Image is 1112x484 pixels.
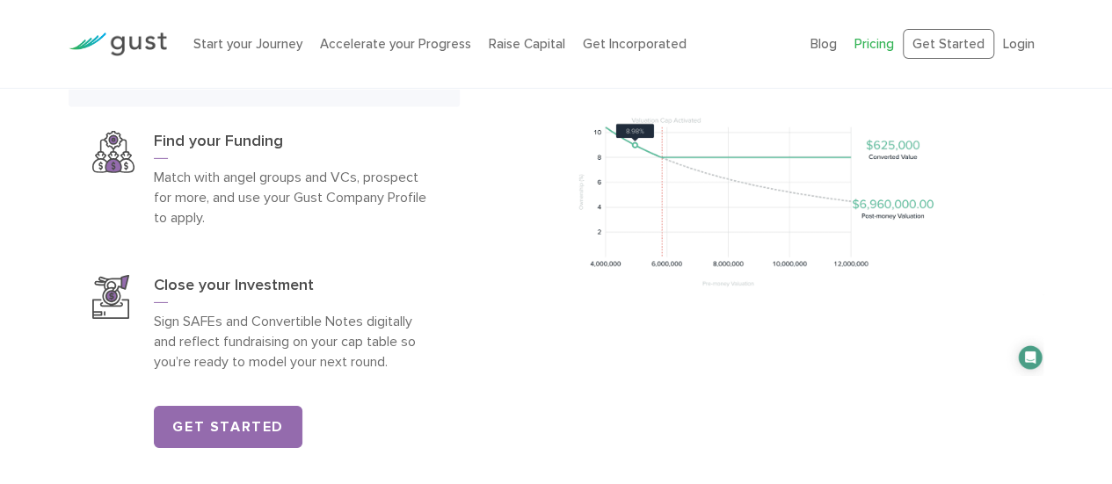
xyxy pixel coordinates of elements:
a: Get Started [903,29,994,60]
p: Sign SAFEs and Convertible Notes digitally and reflect fundraising on your cap table so you’re re... [154,311,435,372]
a: Get Incorporated [583,36,687,52]
a: Find Your FundingFind your FundingMatch with angel groups and VCs, prospect for more, and use you... [69,107,459,251]
a: Start your Journey [193,36,302,52]
a: Close Your InvestmentClose your InvestmentSign SAFEs and Convertible Notes digitally and reflect ... [69,251,459,395]
a: Blog [810,36,837,52]
img: Find Your Funding [92,131,134,173]
a: Raise Capital [489,36,565,52]
a: Pricing [854,36,894,52]
h3: Close your Investment [154,275,435,303]
a: Login [1003,36,1035,52]
h3: Find your Funding [154,131,435,159]
a: Accelerate your Progress [320,36,471,52]
img: Close Your Investment [92,275,128,319]
img: Gust Logo [69,33,167,56]
a: Get Started [154,406,302,448]
p: Match with angel groups and VCs, prospect for more, and use your Gust Company Profile to apply. [154,167,435,228]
